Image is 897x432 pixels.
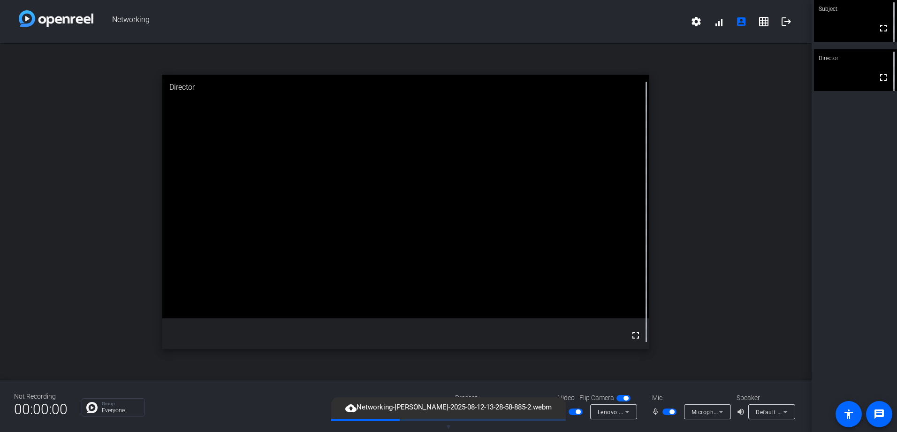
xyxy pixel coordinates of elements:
span: ▼ [445,423,452,431]
span: Lenovo 510 RGB Camera (17ef:4839) [598,408,699,416]
mat-icon: fullscreen [630,330,641,341]
mat-icon: logout [781,16,792,27]
mat-icon: accessibility [843,409,854,420]
mat-icon: settings [691,16,702,27]
mat-icon: grid_on [758,16,769,27]
span: Microphone (Yeti Nano) [692,408,757,416]
mat-icon: account_box [736,16,747,27]
span: Networking-[PERSON_NAME]-2025-08-12-13-28-58-885-2.webm [341,402,556,413]
span: Video [558,393,575,403]
p: Group [102,401,140,406]
span: 00:00:00 [14,398,68,421]
button: signal_cellular_alt [707,10,730,33]
div: Director [162,75,649,100]
div: Present [455,393,549,403]
div: Not Recording [14,392,68,401]
div: Mic [643,393,737,403]
p: Everyone [102,408,140,413]
mat-icon: volume_up [737,406,748,417]
div: Director [814,49,897,67]
mat-icon: mic_none [651,406,662,417]
img: Chat Icon [86,402,98,413]
mat-icon: fullscreen [878,72,889,83]
div: Speaker [737,393,793,403]
mat-icon: cloud_upload [345,402,357,414]
span: Networking [93,10,685,33]
mat-icon: message [874,409,885,420]
img: white-gradient.svg [19,10,93,27]
mat-icon: fullscreen [878,23,889,34]
span: Flip Camera [579,393,614,403]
